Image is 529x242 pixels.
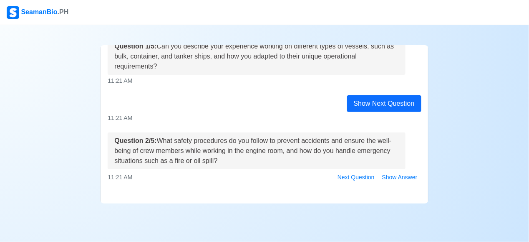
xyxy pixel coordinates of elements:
[7,6,68,19] div: SeamanBio
[108,76,421,85] div: 11:21 AM
[378,171,421,184] button: Show Answer
[7,6,19,19] img: Logo
[114,43,156,50] strong: Question 1/5:
[334,171,378,184] button: Next Question
[108,114,421,122] div: 11:21 AM
[114,137,156,144] strong: Question 2/5:
[114,136,399,166] div: What safety procedures do you follow to prevent accidents and ensure the well-being of crew membe...
[347,95,421,112] div: Show Next Question
[58,8,69,15] span: .PH
[108,171,421,184] div: 11:21 AM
